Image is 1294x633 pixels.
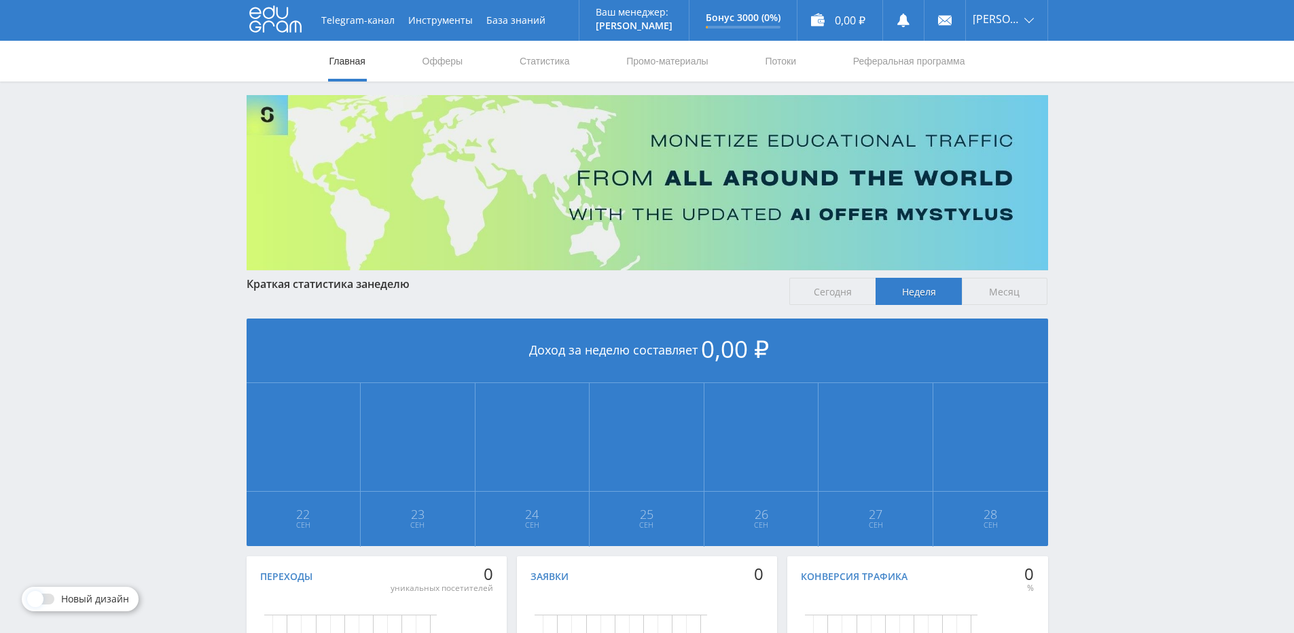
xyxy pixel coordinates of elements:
a: Главная [328,41,367,82]
a: Реферальная программа [852,41,967,82]
span: [PERSON_NAME] [973,14,1020,24]
span: Новый дизайн [61,594,129,604]
div: Переходы [260,571,312,582]
span: неделю [367,276,410,291]
span: 0,00 ₽ [701,333,769,365]
span: Месяц [962,278,1048,305]
div: Доход за неделю составляет [247,319,1048,383]
div: уникальных посетителей [391,583,493,594]
a: Статистика [518,41,571,82]
span: Неделя [876,278,962,305]
a: Промо-материалы [625,41,709,82]
span: Сен [934,520,1047,530]
div: Краткая статистика за [247,278,776,290]
span: Сен [247,520,360,530]
span: Сен [705,520,818,530]
span: 24 [476,509,589,520]
p: Бонус 3000 (0%) [706,12,780,23]
span: Сегодня [789,278,876,305]
img: Banner [247,95,1048,270]
div: % [1024,583,1034,594]
div: 0 [391,564,493,583]
span: 26 [705,509,818,520]
a: Потоки [763,41,797,82]
a: Офферы [421,41,465,82]
span: Сен [476,520,589,530]
span: 22 [247,509,360,520]
span: Сен [590,520,703,530]
div: 0 [1024,564,1034,583]
div: 0 [754,564,763,583]
p: Ваш менеджер: [596,7,672,18]
span: Сен [819,520,932,530]
span: 27 [819,509,932,520]
span: Сен [361,520,474,530]
span: 28 [934,509,1047,520]
div: Конверсия трафика [801,571,907,582]
span: 25 [590,509,703,520]
div: Заявки [531,571,569,582]
p: [PERSON_NAME] [596,20,672,31]
span: 23 [361,509,474,520]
